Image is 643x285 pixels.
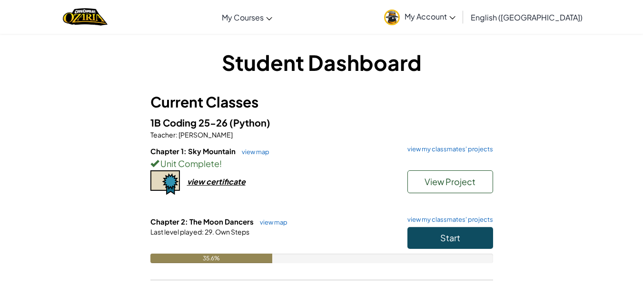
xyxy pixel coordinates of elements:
[214,227,249,236] span: Own Steps
[407,170,493,193] button: View Project
[204,227,214,236] span: 29.
[255,218,287,226] a: view map
[150,91,493,113] h3: Current Classes
[150,177,246,187] a: view certificate
[466,4,587,30] a: English ([GEOGRAPHIC_DATA])
[403,146,493,152] a: view my classmates' projects
[150,227,202,236] span: Last level played
[425,176,475,187] span: View Project
[159,158,219,169] span: Unit Complete
[217,4,277,30] a: My Courses
[176,130,178,139] span: :
[202,227,204,236] span: :
[150,147,237,156] span: Chapter 1: Sky Mountain
[229,117,270,128] span: (Python)
[405,11,455,21] span: My Account
[187,177,246,187] div: view certificate
[150,130,176,139] span: Teacher
[407,227,493,249] button: Start
[222,12,264,22] span: My Courses
[150,254,272,263] div: 35.6%
[384,10,400,25] img: avatar
[237,148,269,156] a: view map
[63,7,107,27] img: Home
[379,2,460,32] a: My Account
[403,216,493,223] a: view my classmates' projects
[150,217,255,226] span: Chapter 2: The Moon Dancers
[471,12,583,22] span: English ([GEOGRAPHIC_DATA])
[219,158,222,169] span: !
[150,117,229,128] span: 1B Coding 25-26
[150,170,180,195] img: certificate-icon.png
[150,48,493,77] h1: Student Dashboard
[63,7,107,27] a: Ozaria by CodeCombat logo
[440,232,460,243] span: Start
[178,130,233,139] span: [PERSON_NAME]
